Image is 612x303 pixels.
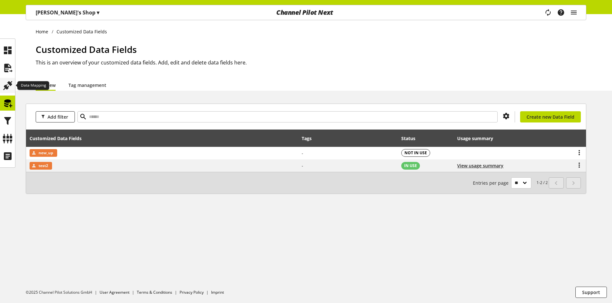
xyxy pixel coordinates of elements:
[26,5,586,20] nav: main navigation
[36,43,137,55] span: Customized Data Fields
[401,135,422,142] div: Status
[404,150,427,156] span: NOT IN USE
[26,290,100,295] li: ©2025 Channel Pilot Solutions GmbH
[473,180,511,186] span: Entries per page
[36,59,586,66] h2: This is an overview of your customized data fields. Add, edit and delete data fields here.
[575,287,607,298] button: Support
[211,290,224,295] a: Imprint
[457,162,503,169] button: View usage summary
[100,290,129,295] a: User Agreement
[520,111,581,122] a: Create new Data Field
[457,132,534,145] div: Usage summary
[302,135,312,142] div: Tags
[404,163,417,169] span: IN USE
[302,163,303,169] span: -
[30,135,88,142] div: Customized Data Fields
[39,162,48,170] span: test2
[36,9,99,16] p: [PERSON_NAME]'s Shop
[97,9,99,16] span: ▾
[36,28,52,35] a: Home
[473,177,548,189] small: 1-2 / 2
[582,289,600,296] span: Support
[39,149,53,157] span: new_up
[527,114,574,120] span: Create new Data Field
[17,81,49,90] div: Data Mapping
[302,150,303,156] span: -
[48,114,68,120] span: Add filter
[180,290,204,295] a: Privacy Policy
[36,111,75,122] button: Add filter
[137,290,172,295] a: Terms & Conditions
[68,82,106,88] a: Tag management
